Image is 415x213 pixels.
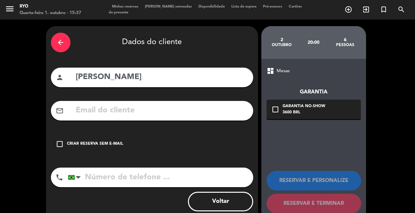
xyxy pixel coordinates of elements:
[75,104,248,117] input: Email do cliente
[298,31,329,54] div: 20:00
[20,10,81,16] div: Quarta-feira 1. outubro - 15:37
[228,5,260,8] span: Lista de espera
[277,67,290,75] span: Mesas
[56,74,64,81] i: person
[345,6,352,13] i: add_circle_outline
[260,5,285,8] span: Pré-acessos
[380,6,388,13] i: turned_in_not
[283,109,325,116] div: 3600 BRL
[283,103,325,110] div: Garantia No-show
[56,107,64,115] i: mail_outline
[20,3,81,10] div: Ryo
[267,171,361,190] button: RESERVAR E PERSONALIZE
[329,42,361,48] div: pessoas
[397,6,405,13] i: search
[267,67,274,75] span: dashboard
[271,106,279,113] i: check_box_outline_blank
[195,5,228,8] span: Disponibilidade
[57,39,65,46] i: arrow_back
[67,141,123,147] div: Criar reserva sem e-mail
[5,4,15,16] button: menu
[266,42,298,48] div: outubro
[68,168,83,187] div: Brazil (Brasil): +55
[68,168,253,187] input: Número de telefone ...
[188,192,253,211] button: Voltar
[142,5,195,8] span: [PERSON_NAME] semeadas
[75,71,248,84] input: Nome do cliente
[329,37,361,42] div: 6
[55,173,63,181] i: phone
[5,4,15,14] i: menu
[51,31,253,54] div: Dados do cliente
[362,6,370,13] i: exit_to_app
[267,88,361,96] div: Garantia
[56,140,64,148] i: check_box_outline_blank
[109,5,142,8] span: Minhas reservas
[266,37,298,42] div: 2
